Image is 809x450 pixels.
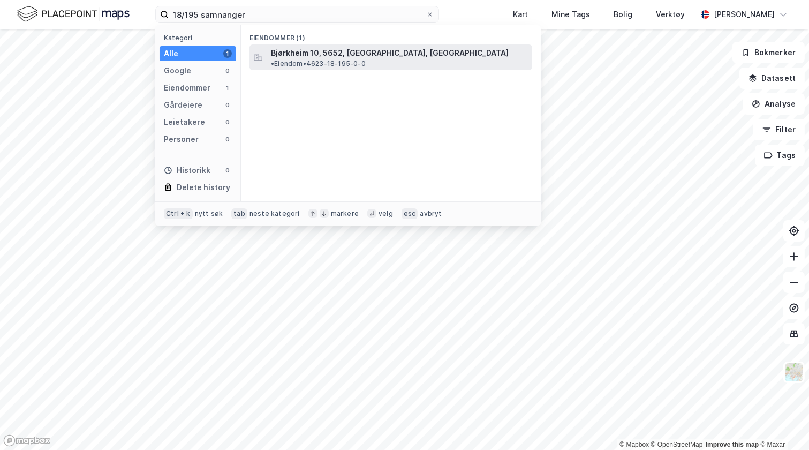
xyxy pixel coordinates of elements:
[17,5,130,24] img: logo.f888ab2527a4732fd821a326f86c7f29.svg
[513,8,528,21] div: Kart
[164,81,210,94] div: Eiendommer
[753,119,805,140] button: Filter
[223,135,232,144] div: 0
[223,166,232,175] div: 0
[271,59,366,68] span: Eiendom • 4623-18-195-0-0
[271,59,274,67] span: •
[420,209,442,218] div: avbryt
[177,181,230,194] div: Delete history
[164,99,202,111] div: Gårdeiere
[739,67,805,89] button: Datasett
[3,434,50,447] a: Mapbox homepage
[651,441,703,448] a: OpenStreetMap
[223,118,232,126] div: 0
[164,133,199,146] div: Personer
[402,208,418,219] div: esc
[379,209,393,218] div: velg
[732,42,805,63] button: Bokmerker
[164,208,193,219] div: Ctrl + k
[755,399,809,450] iframe: Chat Widget
[331,209,359,218] div: markere
[231,208,247,219] div: tab
[169,6,426,22] input: Søk på adresse, matrikkel, gårdeiere, leietakere eller personer
[195,209,223,218] div: nytt søk
[714,8,775,21] div: [PERSON_NAME]
[164,164,210,177] div: Historikk
[614,8,632,21] div: Bolig
[223,101,232,109] div: 0
[706,441,759,448] a: Improve this map
[656,8,685,21] div: Verktøy
[241,25,541,44] div: Eiendommer (1)
[743,93,805,115] button: Analyse
[223,49,232,58] div: 1
[164,34,236,42] div: Kategori
[249,209,300,218] div: neste kategori
[619,441,649,448] a: Mapbox
[784,362,804,382] img: Z
[223,66,232,75] div: 0
[271,47,509,59] span: Bjørkheim 10, 5652, [GEOGRAPHIC_DATA], [GEOGRAPHIC_DATA]
[755,399,809,450] div: Kontrollprogram for chat
[164,116,205,129] div: Leietakere
[164,47,178,60] div: Alle
[755,145,805,166] button: Tags
[223,84,232,92] div: 1
[164,64,191,77] div: Google
[551,8,590,21] div: Mine Tags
